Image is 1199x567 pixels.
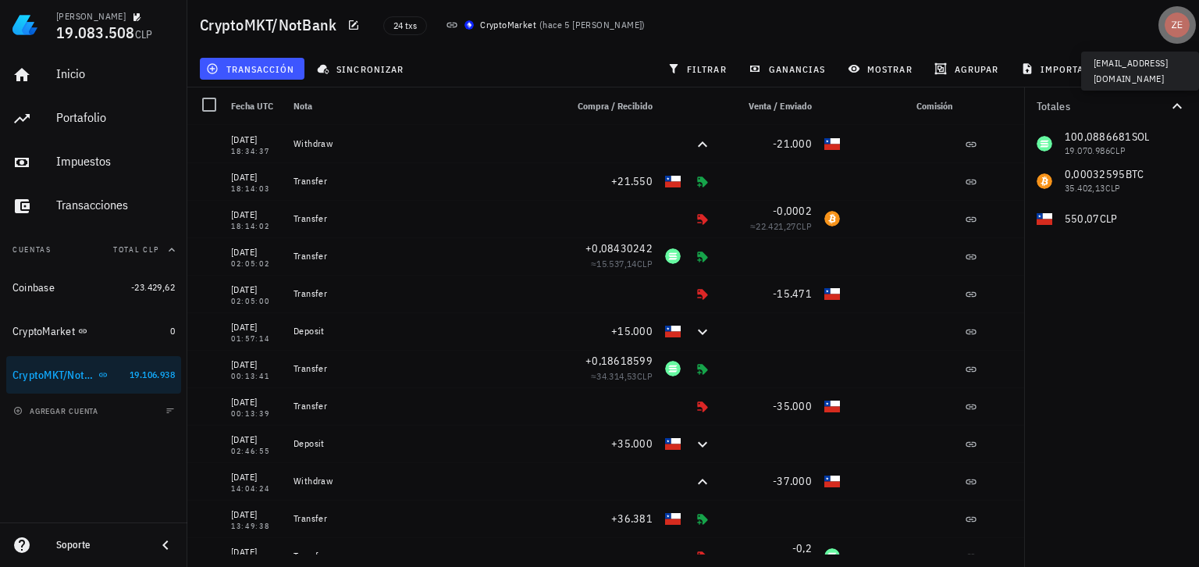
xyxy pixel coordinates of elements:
div: CryptoMKT/NotBank [12,369,95,382]
div: Soporte [56,539,144,551]
span: -0,2 [792,541,812,555]
span: agregar cuenta [16,406,98,416]
div: CLP-icon [824,473,840,489]
div: Transfer [294,287,553,300]
span: 19.106.938 [130,369,175,380]
div: [DATE] [231,544,281,560]
div: 18:34:37 [231,148,281,155]
span: agrupar [937,62,998,75]
div: 00:13:39 [231,410,281,418]
div: [DATE] [231,207,281,223]
div: CLP-icon [824,136,840,152]
span: Fecha UTC [231,100,273,112]
span: Nota [294,100,312,112]
a: Inicio [6,56,181,94]
span: 15.537,14 [596,258,637,269]
span: Comisión [916,100,952,112]
span: CLP [135,27,153,41]
span: 0 [170,325,175,337]
div: CryptoMarket [480,17,536,33]
div: Transfer [294,250,553,262]
a: CryptoMarket 0 [6,312,181,350]
div: CLP-icon [665,436,681,451]
div: Venta / Enviado [718,87,818,125]
button: Totales [1024,87,1199,125]
div: Deposit [294,437,553,450]
div: 18:14:02 [231,223,281,230]
span: mostrar [851,62,913,75]
span: -21.000 [773,137,812,151]
button: agregar cuenta [9,403,105,419]
div: [DATE] [231,282,281,298]
span: -35.000 [773,399,812,413]
button: transacción [200,58,304,80]
span: ganancias [752,62,825,75]
div: 13:49:38 [231,522,281,530]
div: CLP-icon [665,511,681,526]
div: Portafolio [56,110,175,125]
div: CryptoMarket [12,325,75,338]
span: Total CLP [113,244,159,255]
div: Comisión [846,87,959,125]
a: Portafolio [6,100,181,137]
div: CLP-icon [824,398,840,414]
div: SOL-icon [665,361,681,376]
div: 18:14:03 [231,185,281,193]
div: Transfer [294,212,553,225]
span: Compra / Recibido [578,100,653,112]
div: 14:04:24 [231,485,281,493]
button: mostrar [841,58,922,80]
div: Coinbase [12,281,55,294]
div: CLP-icon [665,323,681,339]
div: BTC-icon [824,211,840,226]
span: CLP [637,370,653,382]
button: filtrar [661,58,736,80]
span: ≈ [591,258,653,269]
div: Withdraw [294,475,553,487]
div: Fecha UTC [225,87,287,125]
span: -15.471 [773,287,812,301]
div: Withdraw [294,137,553,150]
div: [DATE] [231,357,281,373]
div: [DATE] [231,394,281,410]
div: Nota [287,87,559,125]
span: sincronizar [320,62,404,75]
span: Venta / Enviado [749,100,812,112]
span: +21.550 [611,174,653,188]
span: 22.421,27 [756,220,796,232]
span: CLP [637,258,653,269]
div: Totales [1037,101,1168,112]
div: Transfer [294,550,553,562]
span: filtrar [671,62,727,75]
a: Impuestos [6,144,181,181]
span: transacción [209,62,294,75]
span: +35.000 [611,437,653,451]
span: hace 5 [PERSON_NAME] [543,19,642,30]
div: [DATE] [231,469,281,485]
a: Transacciones [6,187,181,225]
div: CLP-icon [665,173,681,189]
span: importar [1024,62,1090,75]
span: +0,08430242 [585,241,653,255]
span: ≈ [750,220,812,232]
div: SOL-icon [824,548,840,564]
img: LedgiFi [12,12,37,37]
div: 02:05:02 [231,260,281,268]
span: 34.314,53 [596,370,637,382]
div: 02:05:00 [231,298,281,305]
div: CLP-icon [824,286,840,301]
div: Compra / Recibido [559,87,659,125]
div: Transfer [294,362,553,375]
a: CryptoMKT/NotBank 19.106.938 [6,356,181,394]
h1: CryptoMKT/NotBank [200,12,343,37]
div: [DATE] [231,169,281,185]
button: ganancias [742,58,835,80]
img: CryptoMKT [464,20,474,30]
div: [PERSON_NAME] [56,10,126,23]
span: +36.381 [611,512,653,526]
div: 02:46:55 [231,448,281,455]
span: -0,0002 [773,204,812,218]
div: Deposit [294,325,553,337]
a: Coinbase -23.429,62 [6,269,181,306]
button: CuentasTotal CLP [6,231,181,269]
